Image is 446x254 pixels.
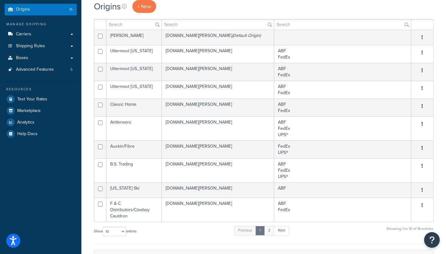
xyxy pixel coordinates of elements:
li: Advanced Features [5,64,77,75]
a: Help Docs [5,128,77,140]
td: ABF FedEx UPS® [274,158,411,182]
td: ABF FedEx [274,63,411,81]
a: Boxes [5,52,77,64]
i: (Default Origin) [232,32,261,39]
span: Carriers [16,32,31,37]
td: [DOMAIN_NAME][PERSON_NAME] [162,45,274,63]
a: 2 [264,226,274,235]
div: Resources [5,87,77,92]
a: Shipping Rules [5,40,77,52]
td: ABF FedEx [274,198,411,222]
input: Search [106,19,161,30]
td: [DOMAIN_NAME][PERSON_NAME] [162,158,274,182]
a: 1 [255,226,265,235]
td: [DOMAIN_NAME][PERSON_NAME] [162,198,274,222]
td: [DOMAIN_NAME][PERSON_NAME] [162,182,274,198]
td: Uttermost [US_STATE] [106,45,162,63]
td: [DOMAIN_NAME][PERSON_NAME] [162,116,274,140]
span: Origins [16,7,30,12]
td: Auskin/Fibre [106,140,162,158]
td: Uttermost [US_STATE] [106,63,162,81]
td: [DOMAIN_NAME][PERSON_NAME] [162,99,274,116]
span: + New [137,3,151,10]
span: 16 [69,7,73,12]
td: ABF FedEx [274,45,411,63]
td: FedEx UPS® [274,140,411,158]
input: Search [274,19,411,30]
button: Open Resource Center [424,232,440,248]
td: F & C Distributors/Cowboy Cauldron [106,198,162,222]
div: Manage Shipping [5,22,77,27]
td: Classic Home [106,99,162,116]
td: [US_STATE] Ski [106,182,162,198]
a: Previous [234,226,256,235]
span: Help Docs [17,131,38,137]
span: Analytics [17,120,34,125]
td: [DOMAIN_NAME][PERSON_NAME] [162,140,274,158]
a: Marketplace [5,105,77,116]
td: [DOMAIN_NAME][PERSON_NAME] [162,30,274,45]
td: [DOMAIN_NAME][PERSON_NAME] [162,81,274,99]
a: Analytics [5,117,77,128]
a: Origins 16 [5,4,77,15]
h1: Origins [94,0,121,13]
span: Advanced Features [16,67,54,72]
td: [PERSON_NAME] [106,30,162,45]
td: Uttermost [US_STATE] [106,81,162,99]
td: ABF FedEx [274,81,411,99]
a: Carriers [5,28,77,40]
span: Boxes [16,55,28,61]
div: Showing 1 to 10 of 16 entries [387,225,433,239]
a: Next [274,226,289,235]
td: ABF FedEx [274,99,411,116]
span: Test Your Rates [17,97,47,102]
li: Origins [5,4,77,15]
span: Shipping Rules [16,43,45,49]
label: Show entries [94,227,136,236]
a: Advanced Features 5 [5,64,77,75]
td: ABF [274,182,411,198]
td: [DOMAIN_NAME][PERSON_NAME] [162,63,274,81]
td: B.S. Trading [106,158,162,182]
a: Test Your Rates [5,94,77,105]
input: Search [162,19,274,30]
span: Marketplace [17,108,41,114]
td: Antlerworx [106,116,162,140]
td: ABF FedEx UPS® [274,116,411,140]
span: 5 [70,67,73,72]
select: Showentries [103,227,126,236]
